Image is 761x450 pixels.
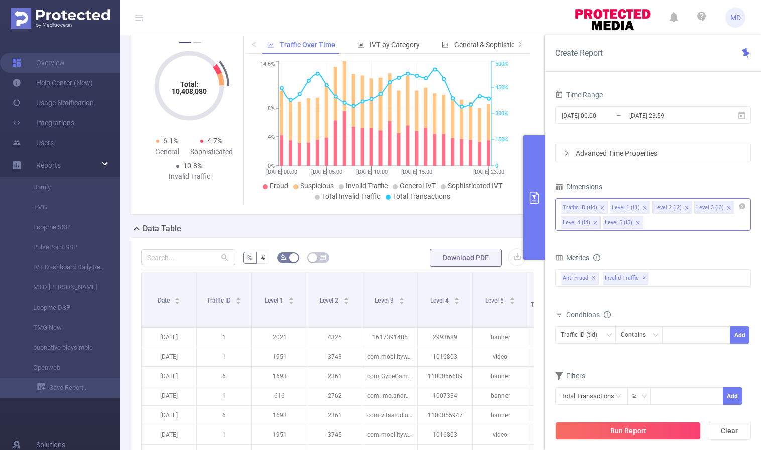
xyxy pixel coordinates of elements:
i: icon: info-circle [593,254,600,261]
p: 93,747 [528,406,583,425]
span: Invalid Traffic [603,272,649,285]
span: Time Range [555,91,603,99]
i: icon: caret-down [454,300,459,303]
i: icon: right [518,41,524,47]
h2: Data Table [143,223,181,235]
a: Integrations [12,113,74,133]
tspan: 300K [495,110,508,117]
span: 6.1% [163,137,178,145]
span: % [247,254,252,262]
p: 1100055947 [418,406,472,425]
input: End date [628,109,710,122]
span: Level 5 [485,297,505,304]
i: icon: close-circle [739,203,745,209]
p: banner [473,386,528,405]
p: [DATE] [142,386,196,405]
i: icon: down [606,332,612,339]
p: 142,489 [528,367,583,386]
p: 92,964 [528,425,583,444]
a: pubnative playsimple [20,338,108,358]
p: video [473,425,528,444]
p: 1 [197,328,251,347]
a: IVT Dashboard Daily Report [20,257,108,277]
tspan: 450K [495,84,508,91]
div: Sort [288,296,294,302]
span: Metrics [555,254,589,262]
span: Create Report [555,48,603,58]
tspan: Total: [180,80,199,88]
p: banner [473,406,528,425]
p: 1951 [252,347,307,366]
div: Traffic ID (tid) [563,201,597,214]
i: icon: down [653,332,659,339]
i: icon: caret-down [509,300,515,303]
i: icon: close [635,220,640,226]
li: Level 2 (l2) [652,201,692,214]
p: 3743 [307,347,362,366]
span: Invalid Traffic [346,182,388,190]
i: icon: right [564,150,570,156]
tspan: [DATE] 10:00 [356,169,387,175]
div: ≥ [632,388,643,404]
i: icon: left [251,41,257,47]
tspan: [DATE] 00:00 [266,169,297,175]
span: ✕ [642,272,646,284]
p: [DATE] [142,425,196,444]
p: com.GybeGames.ColorBlockJam [362,367,417,386]
tspan: 0% [268,163,275,169]
span: Level 4 [430,297,450,304]
button: Add [722,387,742,405]
img: Protected Media [11,8,110,29]
span: IVT by Category [370,41,420,49]
i: icon: caret-down [343,300,349,303]
div: Sophisticated [189,146,233,157]
i: icon: close [726,205,731,211]
span: Total Invalid Traffic [322,192,380,200]
i: icon: caret-down [236,300,241,303]
i: icon: caret-down [175,300,180,303]
div: Level 2 (l2) [654,201,682,214]
a: Help Center (New) [12,73,93,93]
span: General IVT [400,182,436,190]
a: Overview [12,53,65,73]
p: 1007334 [418,386,472,405]
i: icon: line-chart [267,41,274,48]
span: Level 3 [375,297,395,304]
li: Traffic ID (tid) [561,201,608,214]
li: Level 4 (l4) [561,216,601,229]
span: Date [158,297,171,304]
input: Search... [141,249,235,265]
button: 1 [179,42,191,43]
span: 10.8% [183,162,202,170]
p: com.vitastudio.mahjong [362,406,417,425]
div: icon: rightAdvanced Time Properties [556,144,750,162]
p: banner [473,328,528,347]
i: icon: bar-chart [357,41,364,48]
div: Sort [174,296,180,302]
li: Level 5 (l5) [603,216,643,229]
span: 4.7% [207,137,222,145]
span: # [261,254,265,262]
i: icon: caret-up [343,296,349,299]
i: icon: caret-up [454,296,459,299]
span: Filters [555,372,585,380]
a: Usage Notification [12,93,94,113]
li: Level 1 (l1) [610,201,650,214]
p: 1951 [252,425,307,444]
p: 4325 [307,328,362,347]
p: [DATE] [142,347,196,366]
div: Sort [509,296,515,302]
tspan: 8% [268,105,275,112]
i: icon: caret-down [288,300,294,303]
a: Openweb [20,358,108,378]
p: 123,877 [528,386,583,405]
a: TMG [20,197,108,217]
button: Add [730,326,749,344]
i: icon: caret-up [175,296,180,299]
p: 1016803 [418,425,472,444]
p: 1100056689 [418,367,472,386]
span: Dimensions [555,183,602,191]
span: Suspicious [300,182,334,190]
a: Loopme SSP [20,217,108,237]
a: Reports [36,155,61,175]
